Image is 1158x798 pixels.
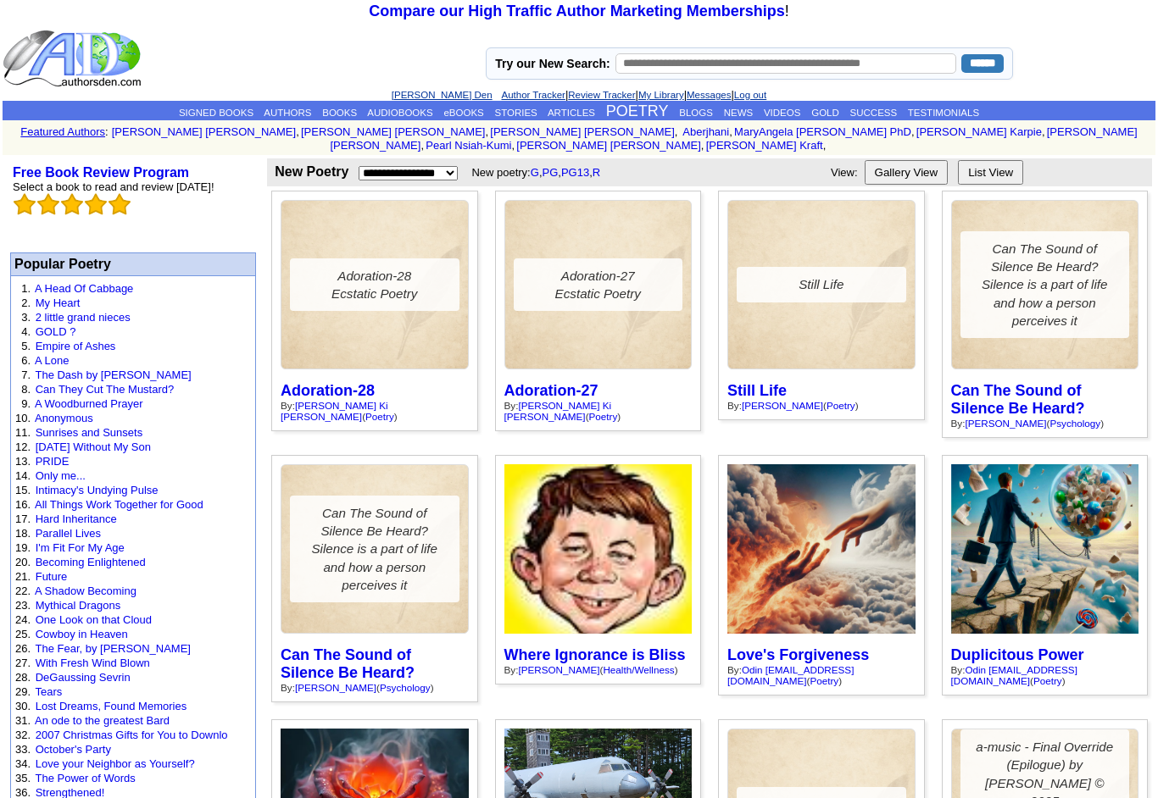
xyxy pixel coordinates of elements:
[369,3,788,19] font: !
[504,646,686,663] a: Where Ignorance is Bliss
[35,354,70,367] a: A Lone
[490,125,674,138] a: [PERSON_NAME] [PERSON_NAME]
[495,57,610,70] label: Try our New Search:
[35,282,133,295] a: A Head Of Cabbage
[1049,418,1100,429] a: Psychology
[742,400,823,411] a: [PERSON_NAME]
[281,464,469,634] a: Can The Sound of Silence Be Heard?Silence is a part of life and how a person perceives it
[504,664,693,675] div: By: ( )
[21,340,31,352] font: 5.
[15,541,31,554] font: 19.
[561,166,589,179] a: PG13
[706,139,823,152] a: [PERSON_NAME] Kraft
[35,412,93,424] a: Anonymous
[495,108,537,118] a: STORIES
[105,125,109,138] font: :
[965,418,1046,429] a: [PERSON_NAME]
[36,729,228,741] a: 2007 Christmas Gifts for You to Downlo
[15,628,31,640] font: 25.
[35,498,203,511] a: All Things Work Together for Good
[365,411,394,422] a: Poetry
[37,193,59,215] img: bigemptystars.png
[109,193,131,215] img: bigemptystars.png
[330,125,1137,152] a: [PERSON_NAME] [PERSON_NAME]
[15,613,31,626] font: 24.
[677,128,679,137] font: i
[15,484,31,496] font: 15.
[36,426,142,439] a: Sunrises and Sunsets
[1033,675,1062,686] a: Poetry
[380,682,431,693] a: Psychology
[727,200,916,369] a: Still Life
[543,166,559,179] a: PG
[36,469,86,482] a: Only me...
[21,325,31,338] font: 4.
[831,166,858,179] font: View:
[36,757,195,770] a: Love your Neighbor as Yourself?
[15,757,31,770] font: 34.
[680,125,730,138] a: Aberjhani
[15,700,31,712] font: 30.
[488,128,490,137] font: i
[850,108,898,118] a: SUCCESS
[36,657,150,669] a: With Fresh Wind Blown
[15,772,31,784] font: 35.
[21,369,31,381] font: 7.
[951,664,1139,686] div: By: ( )
[727,646,869,663] a: Love's Forgiveness
[687,90,731,100] a: Messages
[281,382,375,399] a: Adoration-28
[589,411,618,422] a: Poetry
[518,664,599,675] a: [PERSON_NAME]
[13,165,189,180] b: Free Book Review Program
[299,128,301,137] font: i
[15,570,31,583] font: 21.
[811,108,839,118] a: GOLD
[20,125,105,138] a: Featured Authors
[281,200,469,369] a: Adoration-28Ecstatic Poetry
[865,160,949,185] button: Gallery View
[35,642,191,655] a: The Fear, by [PERSON_NAME]
[504,200,693,369] a: Adoration-27Ecstatic Poetry
[514,258,683,312] div: Adoration-27 Ecstatic Poetry
[15,498,31,511] font: 16.
[281,400,469,422] div: By: ( )
[367,108,432,118] a: AUDIOBOOKS
[35,397,143,410] a: A Woodburned Prayer
[960,231,1130,338] div: Can The Sound of Silence Be Heard? Silence is a part of life and how a person perceives it
[915,128,916,137] font: i
[61,193,83,215] img: bigemptystars.png
[951,646,1084,663] a: Duplicitous Power
[15,455,31,468] font: 13.
[1045,128,1047,137] font: i
[36,599,120,612] a: Mythical Dragons
[36,743,111,756] a: October's Party
[295,682,376,693] a: [PERSON_NAME]
[15,714,31,727] font: 31.
[21,383,31,396] font: 8.
[281,682,469,693] div: By: ( )
[15,657,31,669] font: 27.
[15,527,31,540] font: 18.
[732,128,734,137] font: i
[810,675,838,686] a: Poetry
[951,664,1077,686] a: Odin [EMAIL_ADDRESS][DOMAIN_NAME]
[21,311,31,324] font: 3.
[916,125,1042,138] a: [PERSON_NAME] Karpie
[21,282,31,295] font: 1.
[737,267,906,302] div: Still Life
[36,613,152,626] a: One Look on that Cloud
[958,160,1023,185] button: List View
[35,772,135,784] a: The Power of Words
[908,108,979,118] a: TESTIMONIALS
[36,340,116,352] a: Empire of Ashes
[21,296,31,309] font: 2.
[15,469,31,482] font: 14.
[15,513,31,525] font: 17.
[568,90,635,100] a: Review Tracker
[727,400,916,411] div: By: ( )
[14,193,36,215] img: bigemptystars.png
[15,729,31,741] font: 32.
[15,556,31,568] font: 20.
[516,139,700,152] a: [PERSON_NAME] [PERSON_NAME]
